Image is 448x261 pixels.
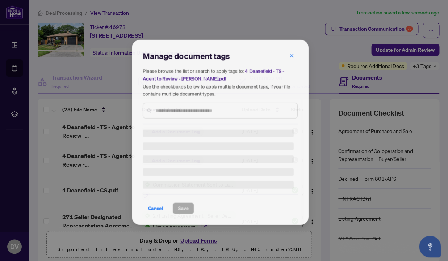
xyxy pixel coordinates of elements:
button: Cancel [142,205,169,218]
span: close [298,46,303,51]
h5: Please browse the list or search to apply tags to: Use the checkboxes below to apply multiple doc... [142,61,307,93]
span: 4 Deanefield - TS - Agent to Review - [PERSON_NAME].pdf [142,62,292,77]
button: Save [173,205,196,218]
button: Open asap [419,236,441,257]
span: Cancel [147,206,163,217]
h2: Manage document tags [142,43,307,55]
